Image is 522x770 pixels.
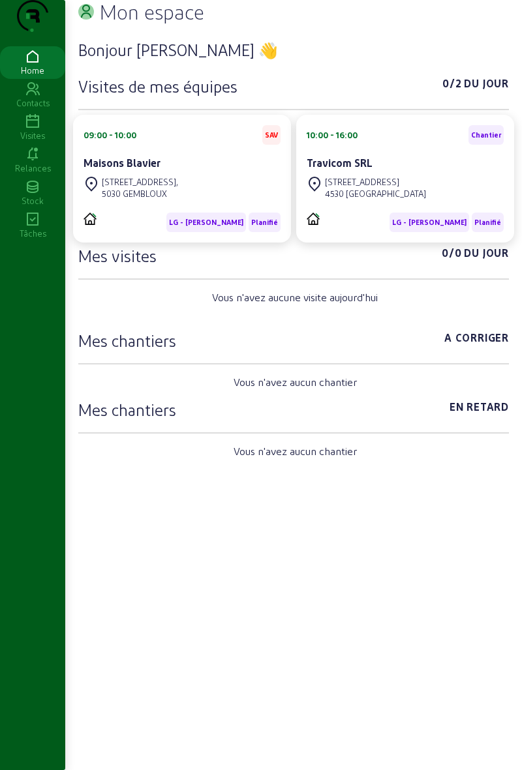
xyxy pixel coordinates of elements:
[325,176,426,188] div: [STREET_ADDRESS]
[234,374,357,390] span: Vous n'avez aucun chantier
[450,399,509,420] span: En retard
[78,399,176,420] h3: Mes chantiers
[169,218,243,227] span: LG - [PERSON_NAME]
[265,130,278,140] span: SAV
[442,76,461,96] span: 0/2
[84,156,161,169] cam-card-title: Maisons Blavier
[444,330,509,351] span: A corriger
[78,245,157,266] h3: Mes visites
[251,218,278,227] span: Planifié
[78,330,176,351] h3: Mes chantiers
[234,443,357,459] span: Vous n'avez aucun chantier
[464,76,509,96] span: Du jour
[474,218,501,227] span: Planifié
[325,188,426,200] div: 4530 [GEOGRAPHIC_DATA]
[212,289,378,305] span: Vous n'avez aucune visite aujourd'hui
[307,213,320,225] img: PVELEC
[307,129,358,141] div: 10:00 - 16:00
[78,39,509,60] h3: Bonjour [PERSON_NAME] 👋
[102,176,178,188] div: [STREET_ADDRESS],
[78,76,238,96] h3: Visites de mes équipes
[84,213,97,225] img: PVELEC
[464,245,509,266] span: Du jour
[307,156,373,169] cam-card-title: Travicom SRL
[442,245,461,266] span: 0/0
[392,218,467,227] span: LG - [PERSON_NAME]
[84,129,136,141] div: 09:00 - 10:00
[471,130,501,140] span: Chantier
[102,188,178,200] div: 5030 GEMBLOUX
